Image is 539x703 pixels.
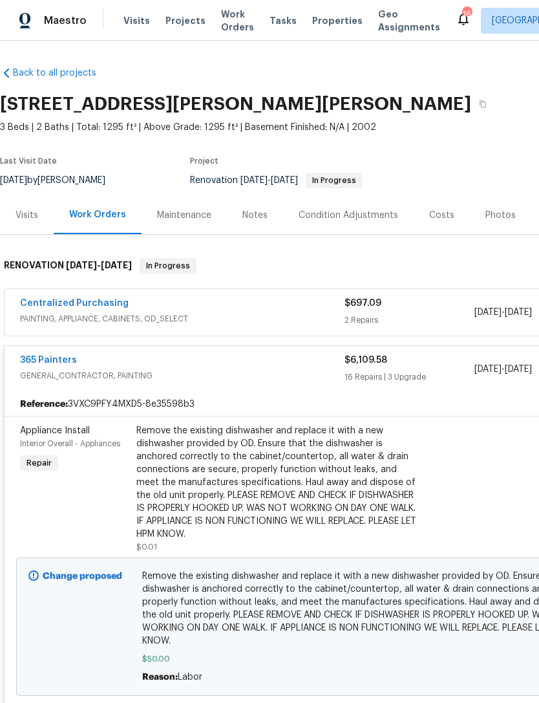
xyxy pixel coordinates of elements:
a: 365 Painters [20,356,77,365]
span: Visits [123,14,150,27]
h6: RENOVATION [4,258,132,274]
div: Remove the existing dishwasher and replace it with a new dishwasher provided by OD. Ensure that t... [136,424,419,541]
span: [DATE] [240,176,268,185]
span: GENERAL_CONTRACTOR, PAINTING [20,369,344,382]
div: Photos [485,209,516,222]
span: - [474,306,532,319]
div: 16 [462,8,471,21]
span: [DATE] [101,261,132,270]
span: - [240,176,298,185]
span: Properties [312,14,363,27]
span: Repair [21,457,57,470]
div: 16 Repairs | 3 Upgrade [344,371,474,384]
div: Visits [16,209,38,222]
span: Maestro [44,14,87,27]
div: Work Orders [69,208,126,221]
span: $6,109.58 [344,356,387,365]
span: [DATE] [474,365,502,374]
span: - [66,261,132,270]
div: 2 Repairs [344,314,474,327]
span: Tasks [269,16,297,25]
a: Centralized Purchasing [20,299,129,308]
div: Notes [242,209,268,222]
span: $697.09 [344,299,381,308]
span: Labor [178,673,202,682]
span: [DATE] [66,261,97,270]
span: [DATE] [505,365,532,374]
span: Geo Assignments [378,8,440,34]
span: Projects [165,14,206,27]
span: [DATE] [505,308,532,317]
span: [DATE] [474,308,502,317]
div: Condition Adjustments [299,209,398,222]
div: Costs [429,209,454,222]
span: $0.01 [136,543,157,551]
span: Project [190,157,218,165]
span: [DATE] [271,176,298,185]
span: In Progress [307,177,361,184]
b: Change proposed [43,572,122,581]
span: PAINTING, APPLIANCE, CABINETS, OD_SELECT [20,312,344,325]
span: Reason: [142,673,178,682]
span: Appliance Install [20,426,90,435]
span: Interior Overall - Appliances [20,440,120,448]
span: Renovation [190,176,363,185]
span: In Progress [141,259,195,272]
div: Maintenance [157,209,211,222]
button: Copy Address [471,92,494,116]
b: Reference: [20,398,68,411]
span: Work Orders [221,8,254,34]
span: - [474,363,532,376]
